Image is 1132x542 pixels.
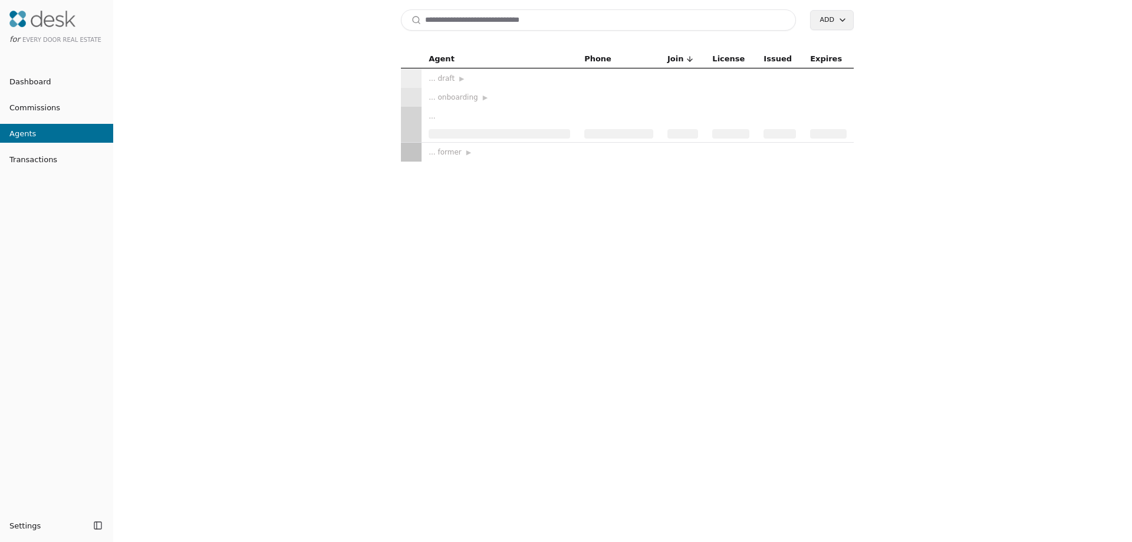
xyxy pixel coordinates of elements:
span: License [712,52,745,65]
span: Join [667,52,683,65]
span: ▶ [459,74,464,84]
div: ... former [429,146,570,158]
span: Issued [764,52,792,65]
span: Settings [9,520,41,532]
img: Desk [9,11,75,27]
span: ▶ [483,93,488,103]
div: ... onboarding [429,91,570,103]
span: Phone [584,52,611,65]
button: Settings [5,516,90,535]
span: Expires [810,52,842,65]
button: Add [810,10,854,30]
span: Agent [429,52,455,65]
span: ▶ [466,147,471,158]
span: for [9,35,20,44]
span: Every Door Real Estate [22,37,101,43]
td: ... [422,107,577,126]
div: ... draft [429,73,570,84]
